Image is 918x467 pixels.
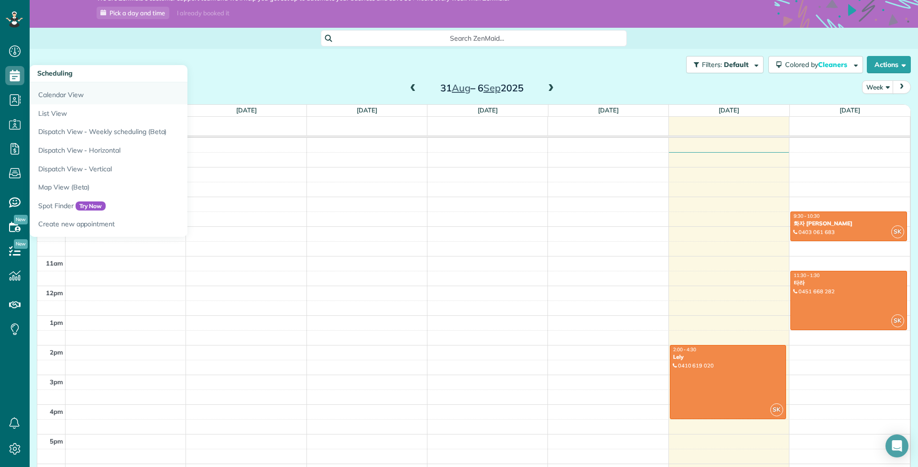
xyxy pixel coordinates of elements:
button: Actions [867,56,911,73]
a: [DATE] [478,106,498,114]
span: Aug [452,82,470,94]
span: SK [770,403,783,416]
span: Filters: [702,60,722,69]
span: Try Now [76,201,106,211]
a: [DATE] [598,106,619,114]
span: 2:00 - 4:30 [673,346,696,353]
span: Sep [483,82,501,94]
span: SK [891,225,904,238]
a: Dispatch View - Horizontal [30,141,269,160]
a: Dispatch View - Vertical [30,160,269,178]
a: Calendar View [30,82,269,104]
a: Spot FinderTry Now [30,197,269,215]
div: I already booked it [171,7,235,19]
div: Open Intercom Messenger [885,434,908,457]
span: Default [724,60,749,69]
a: [DATE] [840,106,860,114]
span: 10am [46,230,63,237]
a: Pick a day and time [97,7,169,19]
button: Week [862,80,894,93]
span: 11am [46,259,63,267]
h2: 31 – 6 2025 [422,83,542,93]
span: New [14,215,28,224]
span: Colored by [785,60,851,69]
span: Scheduling [37,69,73,78]
div: 화자 [PERSON_NAME] [793,220,904,227]
div: 타라 [793,279,904,286]
span: 3pm [50,378,63,386]
span: 4pm [50,408,63,415]
a: Create new appointment [30,215,269,237]
a: Map View (Beta) [30,178,269,197]
span: Pick a day and time [109,9,165,17]
span: 1pm [50,319,63,326]
span: 2pm [50,348,63,356]
div: Lely [673,354,783,360]
a: [DATE] [357,106,377,114]
span: 5pm [50,437,63,445]
a: List View [30,104,269,123]
button: Filters: Default [686,56,764,73]
a: [DATE] [236,106,257,114]
a: Filters: Default [681,56,764,73]
button: Colored byCleaners [768,56,863,73]
span: 11:30 - 1:30 [794,272,820,278]
a: [DATE] [719,106,739,114]
span: SK [891,314,904,327]
a: Dispatch View - Weekly scheduling (Beta) [30,122,269,141]
span: 9:30 - 10:30 [794,213,820,219]
button: next [893,80,911,93]
span: 12pm [46,289,63,297]
span: Cleaners [818,60,849,69]
span: New [14,239,28,249]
